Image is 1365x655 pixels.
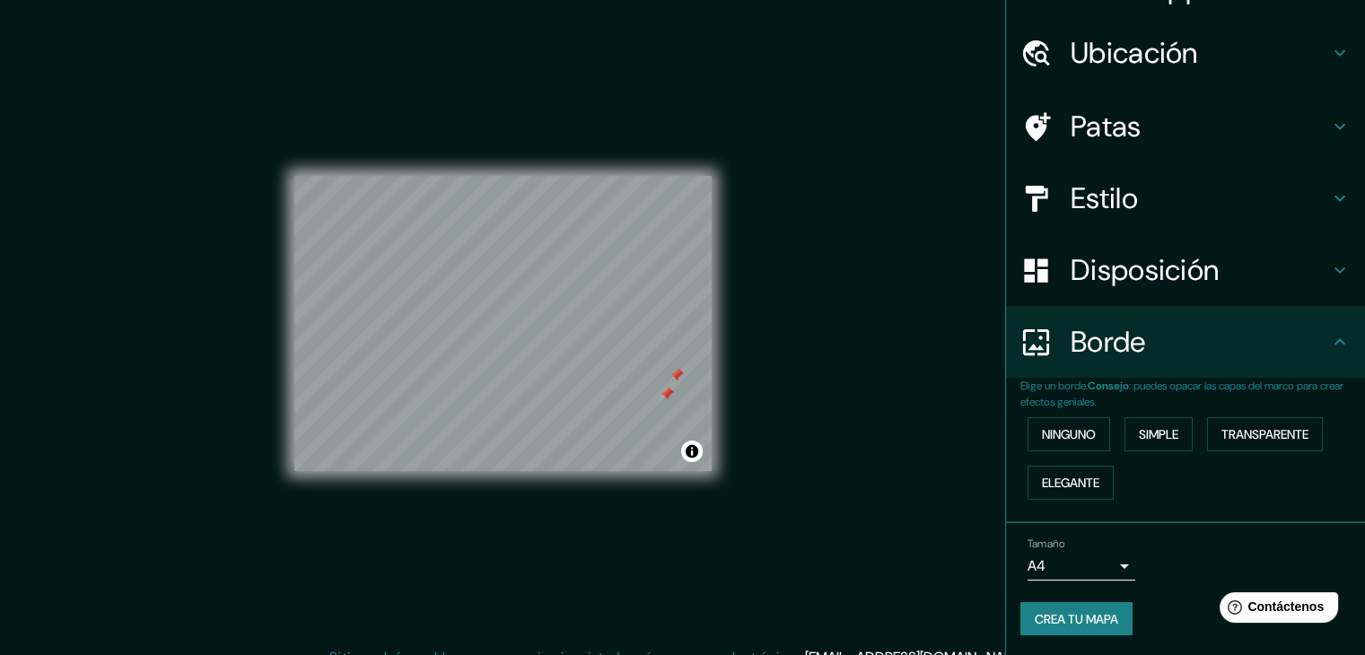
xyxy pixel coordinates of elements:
[1006,17,1365,89] div: Ubicación
[1028,466,1114,500] button: Elegante
[294,176,712,471] canvas: Mapa
[1006,306,1365,378] div: Borde
[1221,426,1308,442] font: Transparente
[1020,379,1088,393] font: Elige un borde.
[1139,426,1178,442] font: Simple
[1006,162,1365,234] div: Estilo
[1028,556,1046,575] font: A4
[1042,475,1099,491] font: Elegante
[1006,234,1365,306] div: Disposición
[1028,552,1135,581] div: A4
[1071,34,1198,72] font: Ubicación
[1124,417,1193,451] button: Simple
[1042,426,1096,442] font: Ninguno
[1207,417,1323,451] button: Transparente
[1205,585,1345,635] iframe: Lanzador de widgets de ayuda
[1071,179,1138,217] font: Estilo
[1028,537,1064,551] font: Tamaño
[1035,611,1118,627] font: Crea tu mapa
[1020,602,1133,636] button: Crea tu mapa
[1088,379,1129,393] font: Consejo
[681,441,703,462] button: Activar o desactivar atribución
[1028,417,1110,451] button: Ninguno
[1020,379,1343,409] font: : puedes opacar las capas del marco para crear efectos geniales.
[1071,108,1142,145] font: Patas
[1071,323,1146,361] font: Borde
[1006,91,1365,162] div: Patas
[1071,251,1219,289] font: Disposición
